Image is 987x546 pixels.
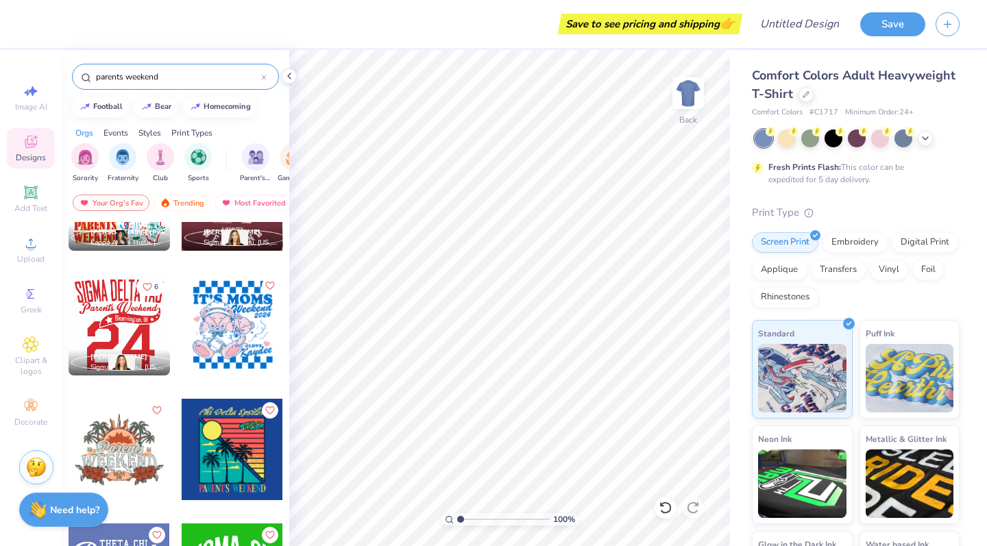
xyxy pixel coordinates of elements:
div: homecoming [204,103,251,110]
img: trend_line.gif [80,103,90,111]
div: Print Types [171,127,212,139]
img: Sports Image [191,149,206,165]
div: Digital Print [892,232,958,253]
strong: Need help? [50,504,99,517]
div: Save to see pricing and shipping [561,14,739,34]
img: Parent's Weekend Image [248,149,264,165]
img: Neon Ink [758,449,846,518]
img: Club Image [153,149,168,165]
span: Kappa Alpha Theta, [GEOGRAPHIC_DATA][US_STATE] [90,238,164,248]
span: [PERSON_NAME] [204,227,260,237]
span: Game Day [278,173,309,184]
button: homecoming [182,97,257,117]
span: Clipart & logos [7,355,55,377]
button: filter button [108,143,138,184]
span: Image AI [15,101,47,112]
img: most_fav.gif [79,198,90,208]
img: Puff Ink [866,344,954,412]
input: Try "Alpha" [95,70,261,84]
div: This color can be expedited for 5 day delivery. [768,161,937,186]
span: 👉 [720,15,735,32]
span: Standard [758,326,794,340]
button: Like [262,277,278,294]
div: filter for Game Day [278,143,309,184]
span: 6 [154,284,158,290]
div: Your Org's Fav [73,195,149,211]
button: Like [149,527,165,543]
span: # C1717 [809,107,838,119]
span: Parent's Weekend [240,173,271,184]
img: Game Day Image [286,149,302,165]
button: football [72,97,129,117]
div: Rhinestones [752,287,818,308]
span: Club [153,173,168,184]
div: filter for Fraternity [108,143,138,184]
button: filter button [184,143,212,184]
img: trend_line.gif [141,103,152,111]
strong: Fresh Prints Flash: [768,162,841,173]
div: Vinyl [870,260,908,280]
span: 100 % [553,513,575,525]
div: filter for Parent's Weekend [240,143,271,184]
span: Puff Ink [866,326,894,340]
span: Comfort Colors Adult Heavyweight T-Shirt [752,67,955,102]
div: Applique [752,260,807,280]
div: Events [103,127,128,139]
button: filter button [71,143,99,184]
div: Back [679,114,697,126]
span: Sigma Delta Tau, [US_STATE][GEOGRAPHIC_DATA] [204,238,278,248]
div: Most Favorited [215,195,292,211]
img: Sorority Image [77,149,93,165]
span: Sigma Delta Tau, [US_STATE][GEOGRAPHIC_DATA] [90,362,164,373]
span: Metallic & Glitter Ink [866,432,947,446]
img: Fraternity Image [115,149,130,165]
div: Transfers [811,260,866,280]
div: filter for Sports [184,143,212,184]
span: Sports [188,173,209,184]
img: most_fav.gif [221,198,232,208]
img: Back [674,79,702,107]
div: bear [155,103,171,110]
button: filter button [278,143,309,184]
span: Neon Ink [758,432,792,446]
button: Save [860,12,925,36]
span: [PERSON_NAME] [90,352,147,362]
img: Standard [758,344,846,412]
img: trending.gif [160,198,171,208]
div: Trending [154,195,210,211]
button: Like [262,527,278,543]
div: Orgs [75,127,93,139]
div: Print Type [752,205,960,221]
button: Like [262,402,278,419]
div: Styles [138,127,161,139]
span: Fraternity [108,173,138,184]
div: filter for Club [147,143,174,184]
button: bear [134,97,178,117]
span: Upload [17,253,45,264]
span: [PERSON_NAME] [PERSON_NAME] [90,227,206,237]
span: Sorority [73,173,98,184]
span: Minimum Order: 24 + [845,107,914,119]
button: Like [149,402,165,419]
button: filter button [147,143,174,184]
div: Screen Print [752,232,818,253]
div: Embroidery [822,232,888,253]
img: trend_line.gif [190,103,201,111]
span: Designs [16,152,46,163]
div: football [93,103,123,110]
span: Greek [21,304,42,315]
button: filter button [240,143,271,184]
div: filter for Sorority [71,143,99,184]
span: Comfort Colors [752,107,803,119]
img: Metallic & Glitter Ink [866,449,954,518]
span: Add Text [14,203,47,214]
button: Like [136,277,164,296]
div: Foil [912,260,945,280]
input: Untitled Design [749,10,850,38]
span: Decorate [14,417,47,427]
